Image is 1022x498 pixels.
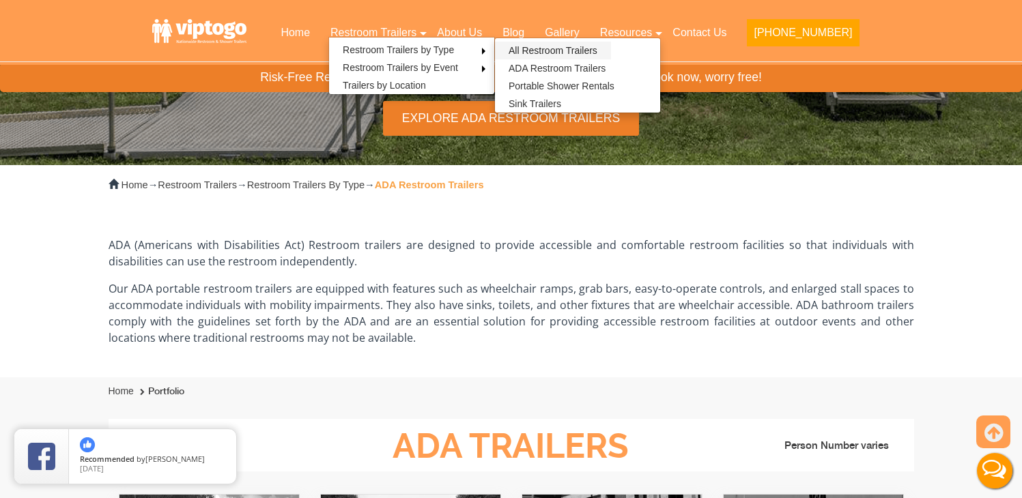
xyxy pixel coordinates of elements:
[317,428,705,465] h3: ADA Trailers
[375,179,484,190] strong: ADA Restroom Trailers
[383,101,638,136] div: Explore ADA Restroom Trailers
[109,237,914,269] p: ADA (Americans with Disabilities Act) Restroom trailers are designed to provide accessible and co...
[747,19,859,46] button: [PHONE_NUMBER]
[329,76,440,94] a: Trailers by Location
[495,59,619,77] a: ADA Restroom Trailers
[320,18,427,48] a: Restroom Trailers
[662,18,737,48] a: Contact Us
[329,59,472,76] a: Restroom Trailers by Event
[137,383,184,400] li: Portfolio
[329,41,468,59] a: Restroom Trailers by Type
[705,438,903,454] li: Person Number varies
[495,77,628,95] a: Portable Shower Rentals
[427,18,492,48] a: About Us
[270,18,320,48] a: Home
[80,437,95,452] img: thumbs up icon
[535,18,590,48] a: Gallery
[80,455,225,465] span: by
[737,18,869,55] a: [PHONE_NUMBER]
[80,454,134,464] span: Recommended
[80,463,104,473] span: [DATE]
[109,280,914,346] p: Our ADA portable restroom trailers are equipped with features such as wheelchair ramps, grab bars...
[590,18,662,48] a: Resources
[492,18,535,48] a: Blog
[145,454,205,464] span: [PERSON_NAME]
[119,426,317,467] li: ADA Units
[495,95,575,113] a: Sink Trailers
[122,179,484,190] span: → → →
[122,179,148,190] a: Home
[495,42,611,59] a: All Restroom Trailers
[109,385,134,396] a: Home
[247,179,365,190] a: Restroom Trailers By Type
[28,443,55,470] img: Review Rating
[967,443,1022,498] button: Live Chat
[158,179,237,190] a: Restroom Trailers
